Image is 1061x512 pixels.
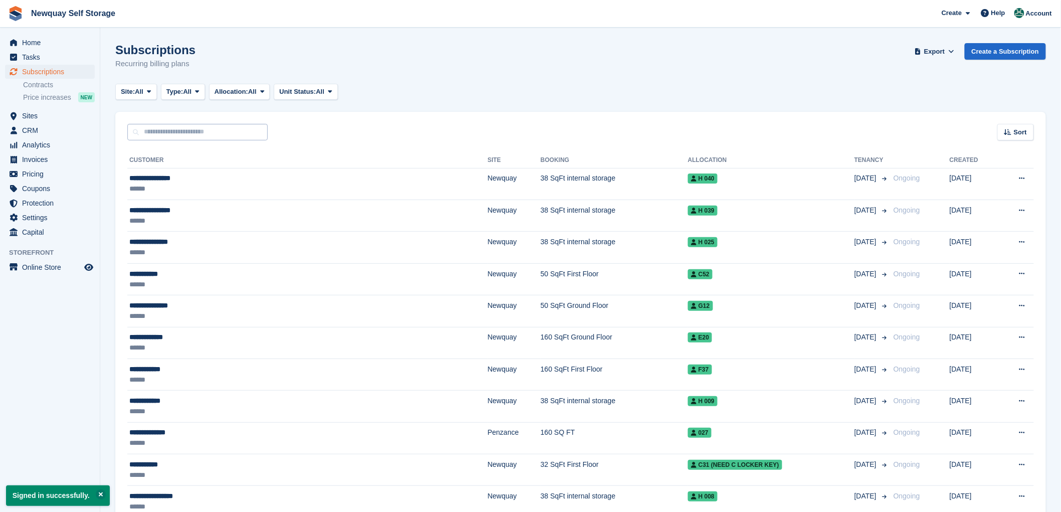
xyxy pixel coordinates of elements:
td: 160 SqFt First Floor [541,359,688,390]
span: [DATE] [854,364,878,375]
span: Home [22,36,82,50]
td: 50 SqFt Ground Floor [541,295,688,327]
th: Booking [541,152,688,168]
span: G12 [688,301,713,311]
span: 027 [688,428,712,438]
span: All [183,87,192,97]
span: Ongoing [894,397,920,405]
span: Storefront [9,248,100,258]
span: Site: [121,87,135,97]
td: [DATE] [950,359,998,390]
span: All [135,87,143,97]
span: Sort [1014,127,1027,137]
span: Ongoing [894,428,920,436]
span: Ongoing [894,460,920,468]
td: Newquay [488,232,541,263]
span: Allocation: [215,87,248,97]
td: [DATE] [950,200,998,232]
span: Account [1026,9,1052,19]
span: Ongoing [894,206,920,214]
a: Create a Subscription [965,43,1046,60]
span: Ongoing [894,270,920,278]
span: [DATE] [854,396,878,406]
td: 160 SqFt Ground Floor [541,327,688,359]
span: E20 [688,332,712,343]
span: Analytics [22,138,82,152]
span: Ongoing [894,238,920,246]
th: Allocation [688,152,854,168]
td: 50 SqFt First Floor [541,263,688,295]
span: Ongoing [894,333,920,341]
td: 38 SqFt internal storage [541,391,688,422]
span: Settings [22,211,82,225]
a: menu [5,152,95,166]
img: stora-icon-8386f47178a22dfd0bd8f6a31ec36ba5ce8667c1dd55bd0f319d3a0aa187defe.svg [8,6,23,21]
span: Capital [22,225,82,239]
td: Newquay [488,200,541,232]
a: menu [5,109,95,123]
td: 38 SqFt internal storage [541,232,688,263]
td: [DATE] [950,295,998,327]
td: 160 SQ FT [541,422,688,454]
td: Penzance [488,422,541,454]
span: H 040 [688,174,718,184]
span: Ongoing [894,365,920,373]
span: [DATE] [854,205,878,216]
td: Newquay [488,168,541,200]
a: menu [5,260,95,274]
span: [DATE] [854,459,878,470]
span: C52 [688,269,713,279]
a: menu [5,225,95,239]
span: Help [991,8,1005,18]
td: [DATE] [950,422,998,454]
th: Tenancy [854,152,890,168]
a: menu [5,196,95,210]
span: Invoices [22,152,82,166]
td: Newquay [488,454,541,486]
td: [DATE] [950,454,998,486]
span: H 008 [688,491,718,501]
span: H 025 [688,237,718,247]
span: [DATE] [854,300,878,311]
span: Ongoing [894,301,920,309]
td: 38 SqFt internal storage [541,168,688,200]
a: menu [5,36,95,50]
span: Sites [22,109,82,123]
span: H 039 [688,206,718,216]
span: H 009 [688,396,718,406]
span: Protection [22,196,82,210]
img: JON [1014,8,1024,18]
td: 32 SqFt First Floor [541,454,688,486]
button: Allocation: All [209,84,270,100]
a: menu [5,138,95,152]
a: menu [5,123,95,137]
span: [DATE] [854,491,878,501]
a: menu [5,50,95,64]
span: Subscriptions [22,65,82,79]
span: [DATE] [854,173,878,184]
td: Newquay [488,359,541,390]
a: menu [5,65,95,79]
span: Ongoing [894,492,920,500]
h1: Subscriptions [115,43,196,57]
td: Newquay [488,295,541,327]
td: [DATE] [950,168,998,200]
span: Ongoing [894,174,920,182]
span: Type: [166,87,184,97]
a: menu [5,182,95,196]
button: Export [913,43,957,60]
td: Newquay [488,327,541,359]
a: Price increases NEW [23,92,95,103]
span: Online Store [22,260,82,274]
th: Site [488,152,541,168]
button: Unit Status: All [274,84,337,100]
span: All [316,87,324,97]
td: [DATE] [950,327,998,359]
td: Newquay [488,263,541,295]
span: [DATE] [854,427,878,438]
td: Newquay [488,391,541,422]
td: [DATE] [950,263,998,295]
span: Pricing [22,167,82,181]
th: Created [950,152,998,168]
a: Newquay Self Storage [27,5,119,22]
